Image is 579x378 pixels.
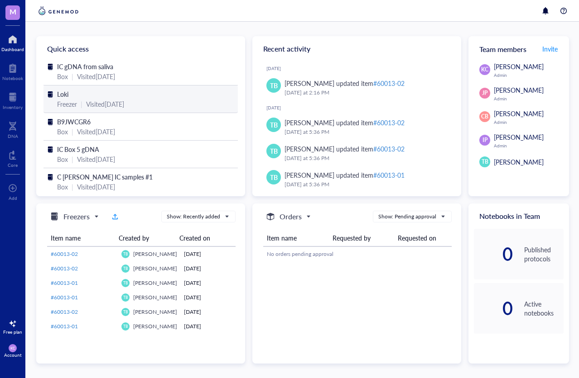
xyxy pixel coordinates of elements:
[57,99,77,109] div: Freezer
[474,247,513,261] div: 0
[494,62,544,71] span: [PERSON_NAME]
[133,322,177,330] span: [PERSON_NAME]
[72,154,73,164] div: |
[57,90,68,99] span: Loki
[184,279,232,287] div: [DATE]
[373,170,405,180] div: #60013-01
[57,62,113,71] span: IC gDNA from saliva
[260,114,454,140] a: TB[PERSON_NAME] updated item#60013-02[DATE] at 5:36 PM
[481,113,488,121] span: CB
[77,127,115,137] div: Visited [DATE]
[4,352,22,358] div: Account
[8,162,18,168] div: Core
[270,120,278,130] span: TB
[51,293,114,302] a: #60013-01
[51,322,78,330] span: #60013-01
[494,72,564,78] div: Admin
[542,42,558,56] button: Invite
[133,265,177,272] span: [PERSON_NAME]
[51,279,114,287] a: #60013-01
[8,119,18,139] a: DNA
[468,36,569,61] div: Team members
[51,265,78,272] span: #60013-02
[115,230,176,246] th: Created by
[2,76,23,81] div: Notebook
[57,172,153,181] span: C [PERSON_NAME] IC samples #1
[77,71,115,81] div: Visited [DATE]
[260,166,454,193] a: TB[PERSON_NAME] updated item#60013-01[DATE] at 5:36 PM
[494,85,544,94] span: [PERSON_NAME]
[285,128,447,137] div: [DATE] at 5:36 PM
[184,265,232,273] div: [DATE]
[123,310,128,314] span: TB
[184,293,232,302] div: [DATE]
[57,71,68,81] div: Box
[494,143,564,148] div: Admin
[51,322,114,331] a: #60013-01
[494,157,544,166] span: [PERSON_NAME]
[1,47,24,52] div: Dashboard
[285,180,447,189] div: [DATE] at 5:36 PM
[8,133,18,139] div: DNA
[51,293,78,301] span: #60013-01
[3,90,23,110] a: Inventory
[123,266,128,271] span: TB
[474,301,513,316] div: 0
[285,144,405,154] div: [PERSON_NAME] updated item
[133,308,177,316] span: [PERSON_NAME]
[270,172,278,182] span: TB
[72,182,73,192] div: |
[494,109,544,118] span: [PERSON_NAME]
[524,245,564,263] div: Published protocols
[176,230,229,246] th: Created on
[133,293,177,301] span: [PERSON_NAME]
[86,99,124,109] div: Visited [DATE]
[10,6,16,17] span: M
[51,265,114,273] a: #60013-02
[57,127,68,137] div: Box
[57,117,91,126] span: B9JWCGR6
[2,61,23,81] a: Notebook
[57,145,99,154] span: IC Box 5 gDNA
[263,230,329,246] th: Item name
[9,195,17,201] div: Add
[81,99,82,109] div: |
[270,146,278,156] span: TB
[57,182,68,192] div: Box
[123,295,128,300] span: TB
[329,230,395,246] th: Requested by
[123,252,128,256] span: TB
[280,211,302,222] h5: Orders
[51,308,114,316] a: #60013-02
[266,105,454,110] div: [DATE]
[47,230,115,246] th: Item name
[3,329,22,335] div: Free plan
[36,5,81,16] img: genemod-logo
[184,250,232,258] div: [DATE]
[167,213,220,221] div: Show: Recently added
[482,89,487,97] span: JP
[285,154,447,163] div: [DATE] at 5:36 PM
[57,154,68,164] div: Box
[285,118,405,128] div: [PERSON_NAME] updated item
[77,182,115,192] div: Visited [DATE]
[72,71,73,81] div: |
[524,299,564,317] div: Active notebooks
[123,281,128,285] span: TB
[373,144,405,153] div: #60013-02
[51,250,114,258] a: #60013-02
[184,322,232,331] div: [DATE]
[285,170,405,180] div: [PERSON_NAME] updated item
[267,250,448,258] div: No orders pending approval
[482,158,488,166] span: TB
[260,140,454,166] a: TB[PERSON_NAME] updated item#60013-02[DATE] at 5:36 PM
[494,96,564,101] div: Admin
[378,213,436,221] div: Show: Pending approval
[260,75,454,101] a: TB[PERSON_NAME] updated item#60013-02[DATE] at 2:16 PM
[394,230,452,246] th: Requested on
[63,211,90,222] h5: Freezers
[51,250,78,258] span: #60013-02
[133,279,177,287] span: [PERSON_NAME]
[285,78,405,88] div: [PERSON_NAME] updated item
